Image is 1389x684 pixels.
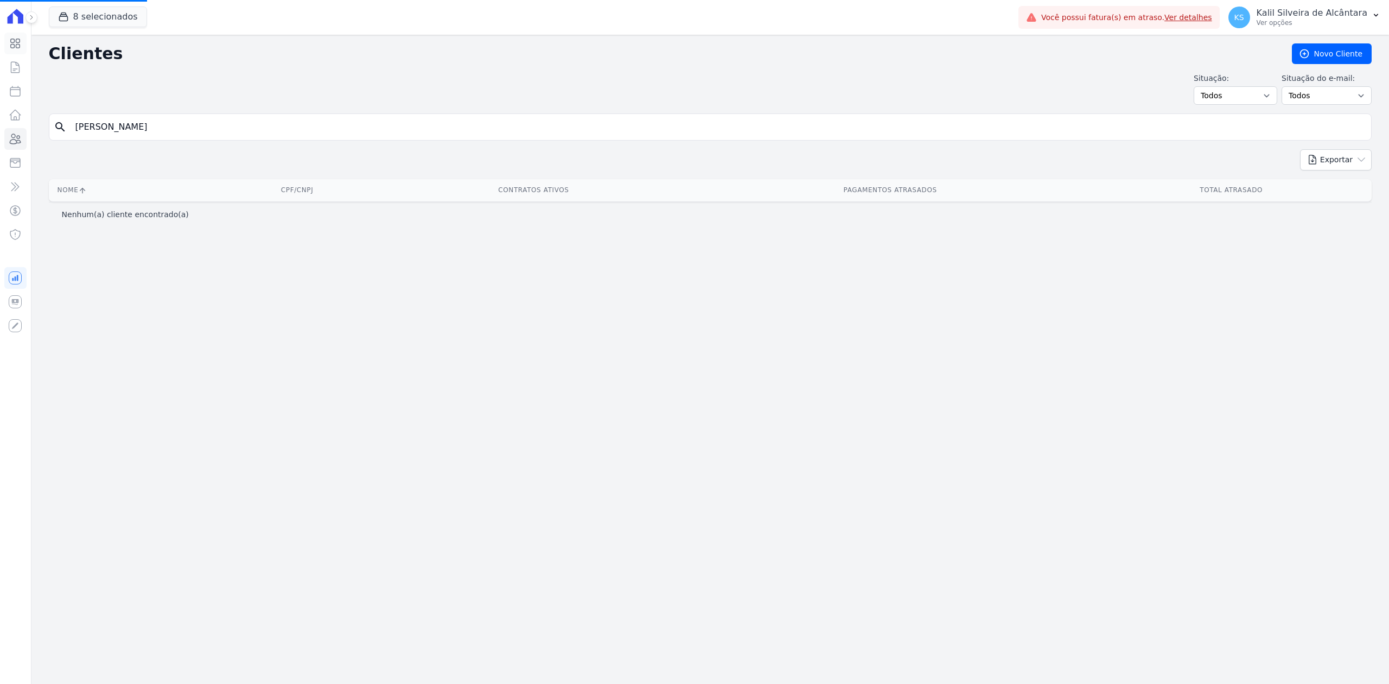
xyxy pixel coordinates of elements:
button: KS Kalil Silveira de Alcântara Ver opções [1220,2,1389,33]
button: Exportar [1300,149,1372,170]
a: Ver detalhes [1164,13,1212,22]
p: Nenhum(a) cliente encontrado(a) [62,209,189,220]
th: Pagamentos Atrasados [690,179,1091,201]
button: 8 selecionados [49,7,147,27]
th: Nome [49,179,217,201]
p: Ver opções [1257,18,1367,27]
h2: Clientes [49,44,1275,64]
th: Contratos Ativos [378,179,690,201]
p: Kalil Silveira de Alcântara [1257,8,1367,18]
th: CPF/CNPJ [216,179,378,201]
label: Situação do e-mail: [1282,73,1372,84]
span: KS [1234,14,1244,21]
th: Total Atrasado [1091,179,1372,201]
span: Você possui fatura(s) em atraso. [1041,12,1212,23]
a: Novo Cliente [1292,43,1372,64]
input: Buscar por nome, CPF ou e-mail [69,116,1367,138]
label: Situação: [1194,73,1277,84]
i: search [54,121,67,134]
